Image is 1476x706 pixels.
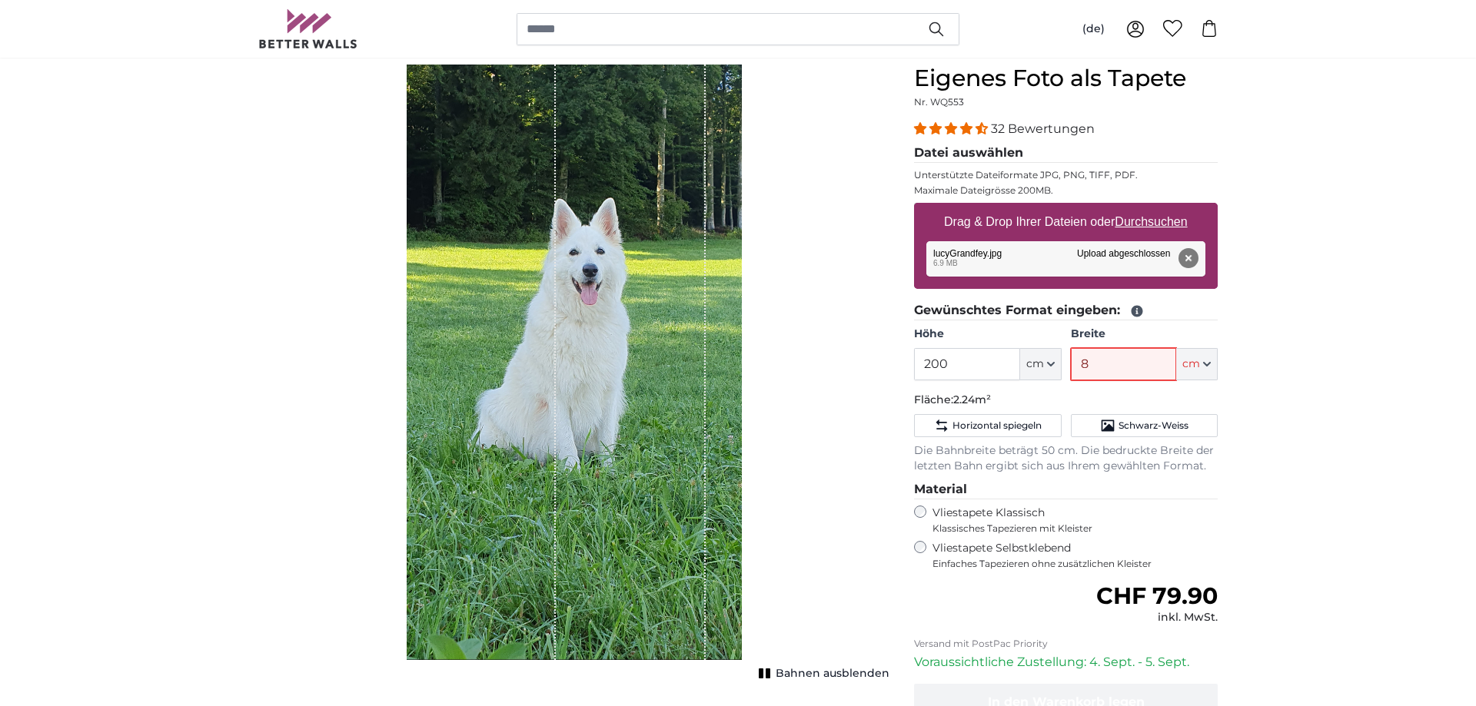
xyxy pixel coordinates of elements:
[1115,215,1188,228] u: Durchsuchen
[914,443,1218,474] p: Die Bahnbreite beträgt 50 cm. Die bedruckte Breite der letzten Bahn ergibt sich aus Ihrem gewählt...
[914,393,1218,408] p: Fläche:
[914,653,1218,671] p: Voraussichtliche Zustellung: 4. Sept. - 5. Sept.
[932,541,1218,570] label: Vliestapete Selbstklebend
[914,65,1218,92] h1: Eigenes Foto als Tapete
[1070,15,1117,43] button: (de)
[1071,326,1218,342] label: Breite
[914,144,1218,163] legend: Datei auswählen
[1176,348,1218,380] button: cm
[258,9,358,48] img: Betterwalls
[258,65,889,679] div: 1 of 1
[953,393,991,406] span: 2.24m²
[914,480,1218,499] legend: Material
[914,169,1218,181] p: Unterstützte Dateiformate JPG, PNG, TIFF, PDF.
[932,505,1205,535] label: Vliestapete Klassisch
[1096,582,1218,610] span: CHF 79.90
[932,522,1205,535] span: Klassisches Tapezieren mit Kleister
[914,638,1218,650] p: Versand mit PostPac Priority
[952,419,1042,432] span: Horizontal spiegeln
[776,666,889,681] span: Bahnen ausblenden
[1020,348,1062,380] button: cm
[1119,419,1188,432] span: Schwarz-Weiss
[1182,356,1200,372] span: cm
[914,121,991,136] span: 4.31 stars
[914,301,1218,320] legend: Gewünschtes Format eingeben:
[991,121,1095,136] span: 32 Bewertungen
[754,663,889,684] button: Bahnen ausblenden
[914,414,1061,437] button: Horizontal spiegeln
[938,207,1194,237] label: Drag & Drop Ihrer Dateien oder
[914,96,964,108] span: Nr. WQ553
[932,558,1218,570] span: Einfaches Tapezieren ohne zusätzlichen Kleister
[1026,356,1044,372] span: cm
[1071,414,1218,437] button: Schwarz-Weiss
[1096,610,1218,625] div: inkl. MwSt.
[914,326,1061,342] label: Höhe
[914,184,1218,197] p: Maximale Dateigrösse 200MB.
